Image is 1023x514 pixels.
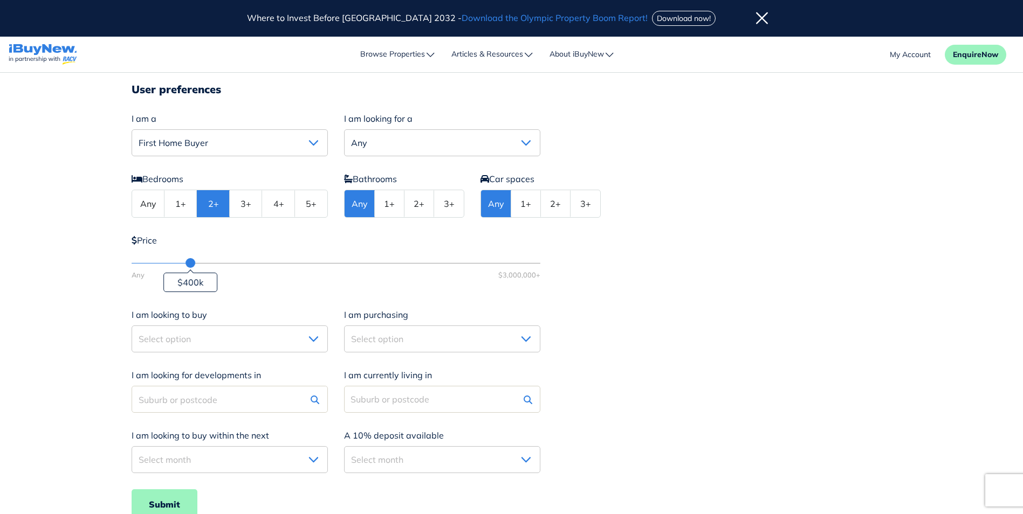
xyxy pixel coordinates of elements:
[9,44,77,65] img: logo
[132,369,261,381] label: I am looking for developments in
[308,336,318,342] img: open
[344,129,540,156] button: Any
[344,308,408,321] label: I am purchasing
[434,190,463,217] button: 3+
[132,112,156,125] label: I am a
[132,82,892,96] h2: User preferences
[132,172,183,185] label: Bedrooms
[344,325,540,352] button: Select option
[132,129,328,156] button: First Home Buyer
[308,457,318,463] img: open
[344,172,397,185] label: Bathrooms
[132,270,145,280] span: Any
[132,325,328,352] button: Select option
[521,140,531,146] img: open
[132,308,207,321] label: I am looking to buy
[308,140,318,146] img: open
[139,454,191,465] span: Select month
[945,45,1006,65] button: EnquireNow
[345,190,375,217] button: Any
[295,190,327,217] button: 5+
[132,234,157,247] label: Price
[247,12,650,23] span: Where to Invest Before [GEOGRAPHIC_DATA] 2032 -
[351,454,403,465] span: Select month
[351,137,367,148] span: Any
[404,190,434,217] button: 2+
[139,393,327,407] div: Suburb or postcode
[164,190,197,217] button: 1+
[511,190,541,217] button: 1+
[344,369,432,381] label: I am currently living in
[344,446,540,473] button: Select month
[163,273,217,292] div: $400k
[571,190,600,217] button: 3+
[890,49,931,60] a: account
[462,12,648,23] span: Download the Olympic Property Boom Report!
[344,386,540,413] input: Suburb or postcode
[197,190,229,217] button: 2+
[230,190,262,217] button: 3+
[480,172,534,185] label: Car spaces
[132,429,269,442] label: I am looking to buy within the next
[262,190,294,217] button: 4+
[9,41,77,68] a: navigations
[132,446,328,473] button: Select month
[344,429,444,442] label: A 10% deposit available
[981,50,998,59] span: Now
[521,336,531,342] img: open
[139,137,208,148] span: First Home Buyer
[351,334,403,344] span: Select option
[139,334,191,344] span: Select option
[652,11,716,26] button: Download now!
[498,270,540,280] span: $3,000,000+
[344,112,413,125] label: I am looking for a
[132,190,164,217] button: Any
[481,190,511,217] button: Any
[541,190,571,217] button: 2+
[375,190,404,217] button: 1+
[521,457,531,463] img: open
